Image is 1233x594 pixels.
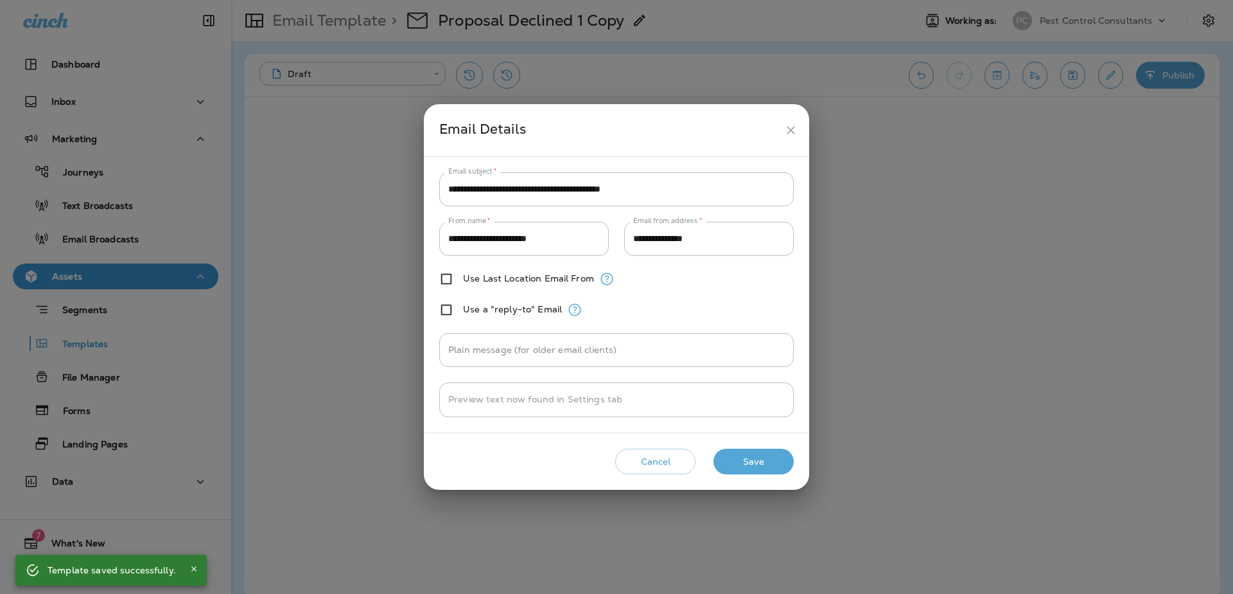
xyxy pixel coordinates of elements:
button: Cancel [615,449,695,475]
label: Use Last Location Email From [463,273,594,283]
label: From name [448,216,491,226]
div: Email Details [439,118,779,142]
button: Save [713,449,794,475]
label: Email subject [448,166,497,176]
button: close [779,118,803,142]
label: Email from address [633,216,702,226]
label: Use a "reply-to" Email [463,304,562,314]
div: Template saved successfully. [48,559,176,582]
button: Close [186,561,202,577]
